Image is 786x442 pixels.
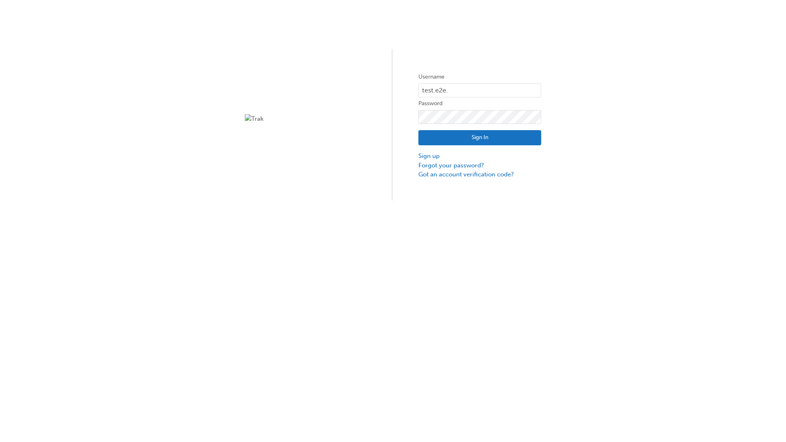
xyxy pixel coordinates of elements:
[418,151,541,161] a: Sign up
[418,99,541,108] label: Password
[245,114,368,124] img: Trak
[418,161,541,170] a: Forgot your password?
[418,170,541,179] a: Got an account verification code?
[418,83,541,97] input: Username
[418,130,541,146] button: Sign In
[418,72,541,82] label: Username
